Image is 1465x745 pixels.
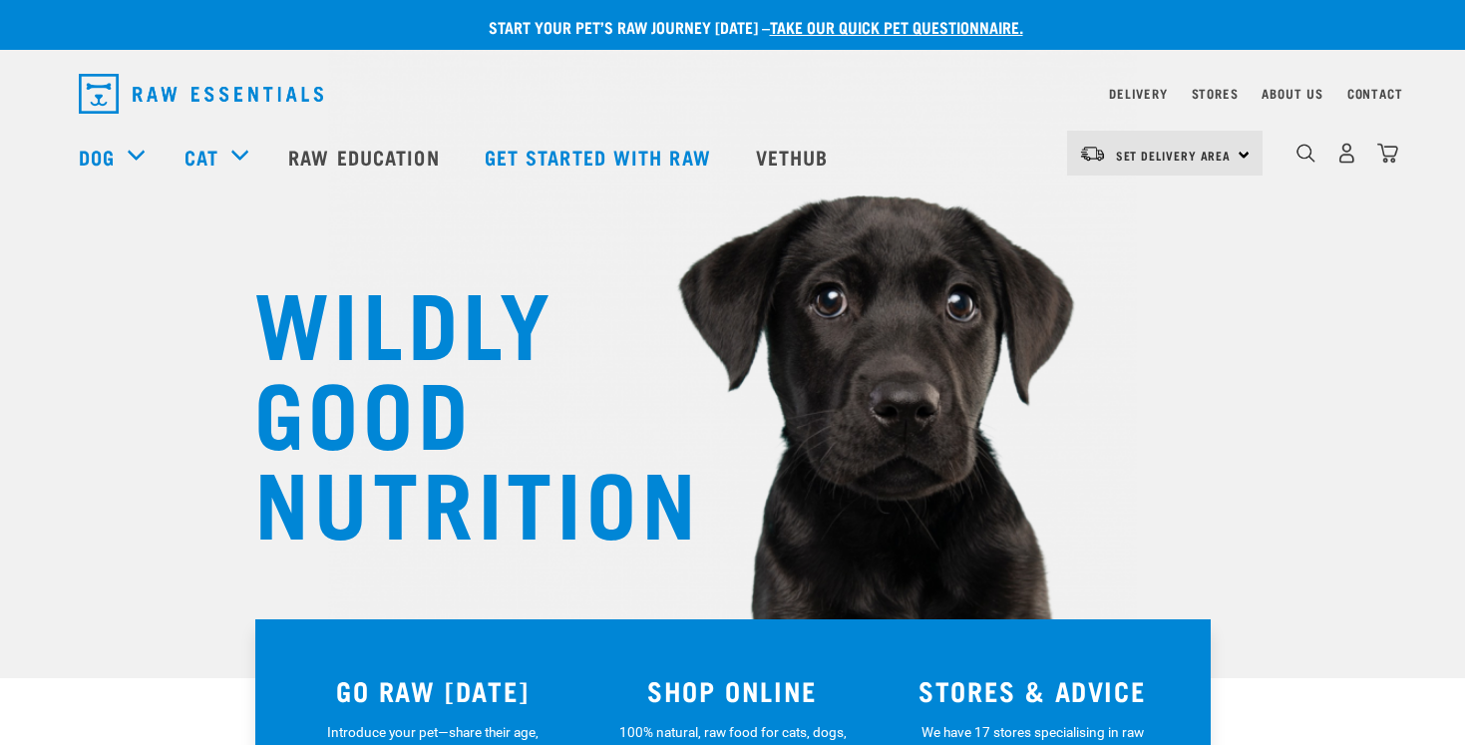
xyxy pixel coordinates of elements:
[79,74,323,114] img: Raw Essentials Logo
[770,22,1023,31] a: take our quick pet questionnaire.
[1347,90,1403,97] a: Contact
[63,66,1403,122] nav: dropdown navigation
[1109,90,1167,97] a: Delivery
[1336,143,1357,164] img: user.png
[268,117,464,196] a: Raw Education
[465,117,736,196] a: Get started with Raw
[1079,145,1106,163] img: van-moving.png
[184,142,218,172] a: Cat
[736,117,854,196] a: Vethub
[594,675,871,706] h3: SHOP ONLINE
[1116,152,1232,159] span: Set Delivery Area
[1296,144,1315,163] img: home-icon-1@2x.png
[254,274,653,544] h1: WILDLY GOOD NUTRITION
[1192,90,1239,97] a: Stores
[1377,143,1398,164] img: home-icon@2x.png
[895,675,1171,706] h3: STORES & ADVICE
[295,675,571,706] h3: GO RAW [DATE]
[1262,90,1322,97] a: About Us
[79,142,115,172] a: Dog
